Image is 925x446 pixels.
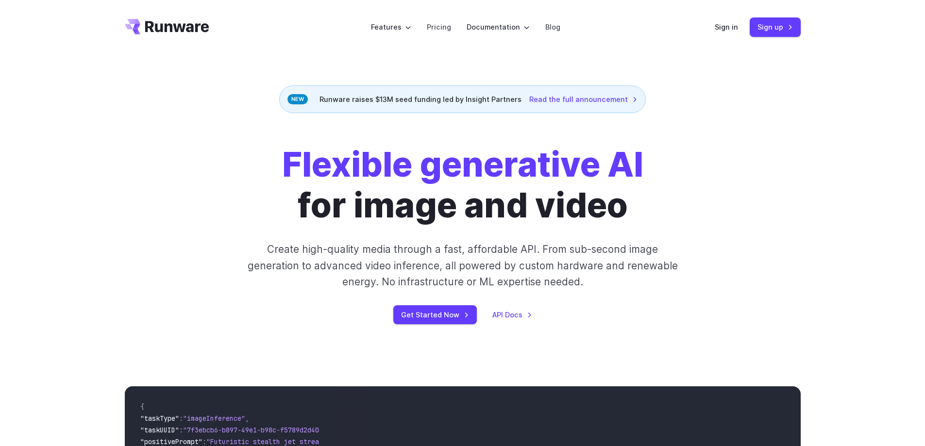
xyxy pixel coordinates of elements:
[282,144,643,226] h1: for image and video
[245,414,249,423] span: ,
[206,437,560,446] span: "Futuristic stealth jet streaking through a neon-lit cityscape with glowing purple exhaust"
[279,85,646,113] div: Runware raises $13M seed funding led by Insight Partners
[179,426,183,434] span: :
[140,437,202,446] span: "positivePrompt"
[282,144,643,185] strong: Flexible generative AI
[393,305,477,324] a: Get Started Now
[183,414,245,423] span: "imageInference"
[467,21,530,33] label: Documentation
[715,21,738,33] a: Sign in
[202,437,206,446] span: :
[140,402,144,411] span: {
[371,21,411,33] label: Features
[492,309,532,320] a: API Docs
[125,19,209,34] a: Go to /
[427,21,451,33] a: Pricing
[179,414,183,423] span: :
[140,414,179,423] span: "taskType"
[545,21,560,33] a: Blog
[183,426,331,434] span: "7f3ebcb6-b897-49e1-b98c-f5789d2d40d7"
[529,94,638,105] a: Read the full announcement
[246,241,679,290] p: Create high-quality media through a fast, affordable API. From sub-second image generation to adv...
[140,426,179,434] span: "taskUUID"
[750,17,801,36] a: Sign up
